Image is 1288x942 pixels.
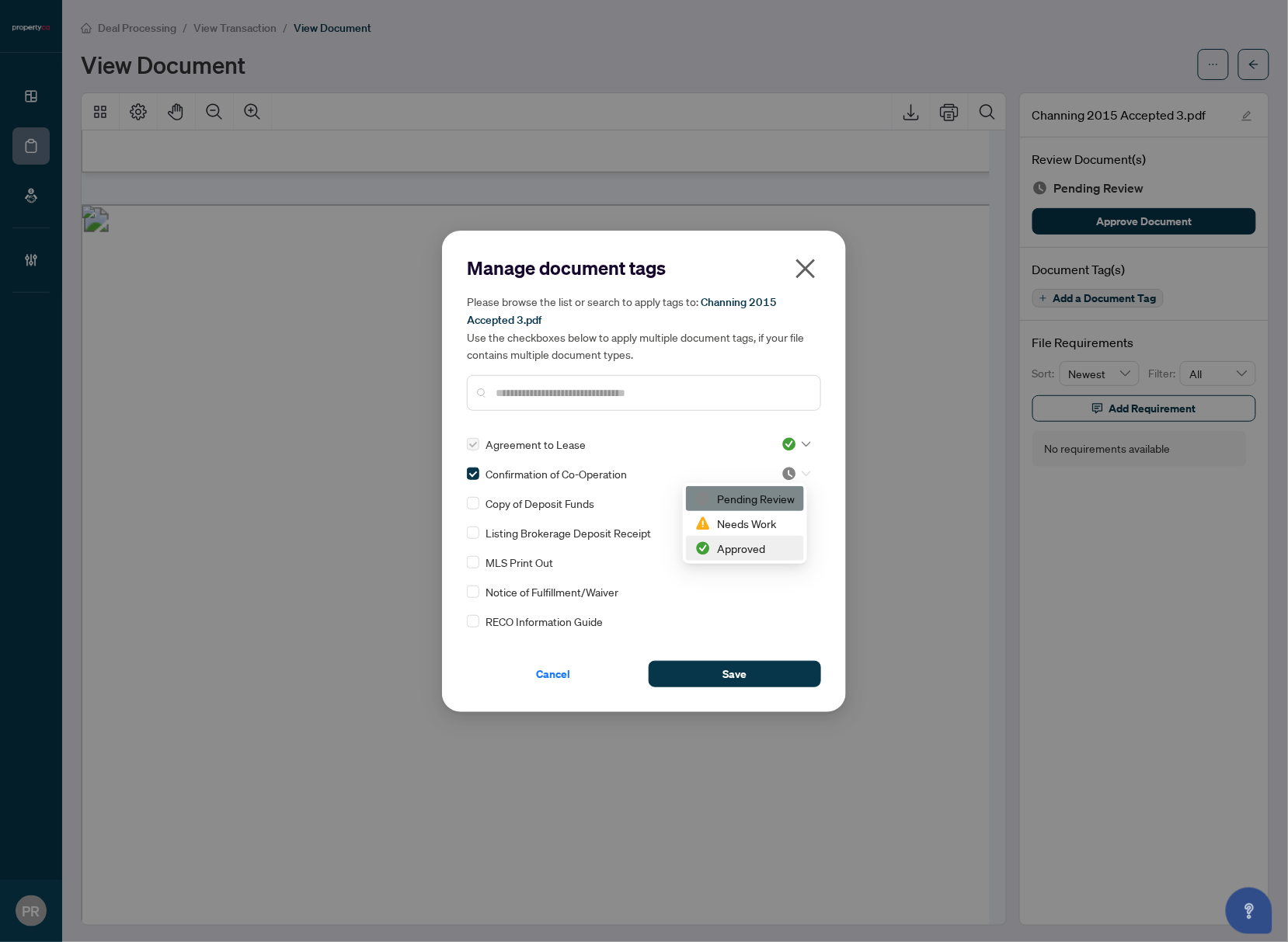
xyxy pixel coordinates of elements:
[782,466,811,481] span: Pending Review
[723,662,747,687] span: Save
[486,524,651,541] span: Listing Brokerage Deposit Receipt
[467,255,821,280] h2: Manage document tags
[486,554,553,571] span: MLS Print Out
[649,661,821,687] button: Save
[467,661,639,687] button: Cancel
[695,540,795,557] div: Approved
[686,486,804,511] div: Pending Review
[695,491,711,506] img: status
[782,466,797,481] img: status
[467,293,821,363] h5: Please browse the list or search to apply tags to: Use the checkboxes below to apply multiple doc...
[686,511,804,536] div: Needs Work
[486,436,586,453] span: Agreement to Lease
[1226,888,1272,934] button: Open asap
[467,295,777,327] span: Channing 2015 Accepted 3.pdf
[486,495,594,512] span: Copy of Deposit Funds
[536,662,570,687] span: Cancel
[686,536,804,561] div: Approved
[486,613,603,630] span: RECO Information Guide
[782,436,797,452] img: status
[486,583,618,600] span: Notice of Fulfillment/Waiver
[793,256,818,281] span: close
[486,465,627,482] span: Confirmation of Co-Operation
[695,515,795,532] div: Needs Work
[782,436,811,452] span: Approved
[695,490,795,507] div: Pending Review
[695,541,711,556] img: status
[695,516,711,531] img: status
